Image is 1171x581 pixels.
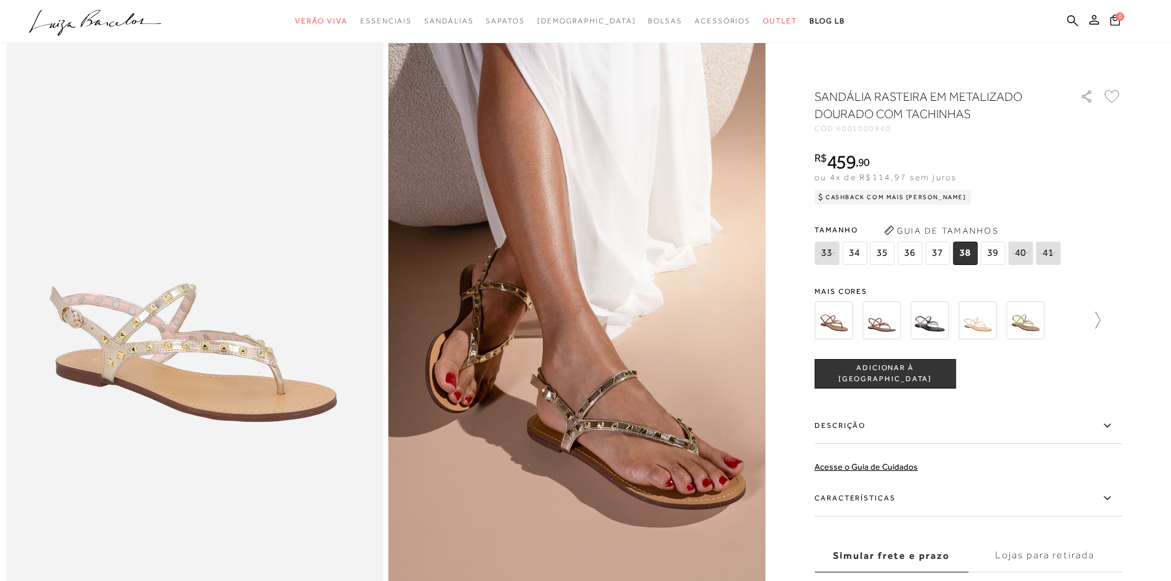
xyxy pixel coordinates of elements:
[814,88,1045,122] h1: SANDÁLIA RASTEIRA EM METALIZADO DOURADO COM TACHINHAS
[814,152,827,164] i: R$
[968,539,1122,572] label: Lojas para retirada
[897,242,922,265] span: 36
[814,288,1122,295] span: Mais cores
[424,10,473,33] a: categoryNavScreenReaderText
[827,151,856,173] span: 459
[537,10,636,33] a: noSubCategoriesText
[695,17,751,25] span: Acessórios
[858,156,870,168] span: 90
[814,462,918,472] a: Acesse o Guia de Cuidados
[648,17,682,25] span: Bolsas
[763,10,797,33] a: categoryNavScreenReaderText
[814,481,1122,516] label: Características
[295,17,348,25] span: Verão Viva
[1106,14,1124,30] button: 0
[814,190,971,205] div: Cashback com Mais [PERSON_NAME]
[295,10,348,33] a: categoryNavScreenReaderText
[842,242,867,265] span: 34
[486,17,524,25] span: Sapatos
[1036,242,1060,265] span: 41
[870,242,894,265] span: 35
[814,408,1122,444] label: Descrição
[1008,242,1033,265] span: 40
[880,221,1003,240] button: Guia de Tamanhos
[856,157,870,168] i: ,
[815,363,955,384] span: ADICIONAR À [GEOGRAPHIC_DATA]
[837,124,891,133] span: 6001000940
[814,539,968,572] label: Simular frete e prazo
[1116,12,1124,21] span: 0
[810,17,845,25] span: BLOG LB
[810,10,845,33] a: BLOG LB
[814,242,839,265] span: 33
[424,17,473,25] span: Sandálias
[925,242,950,265] span: 37
[814,125,1060,132] div: CÓD:
[1006,301,1044,339] img: SANDÁLIA RASTEIRA EM COURO VERDE PERIDOT COM TACHINHAS
[958,301,996,339] img: SANDÁLIA RASTEIRA EM COURO PRATA COM TACHINHAS
[695,10,751,33] a: categoryNavScreenReaderText
[862,301,901,339] img: SANDÁLIA RASTEIRA EM COURO CASTANHO COM TACHINHAS
[486,10,524,33] a: categoryNavScreenReaderText
[360,17,412,25] span: Essenciais
[814,221,1063,239] span: Tamanho
[980,242,1005,265] span: 39
[537,17,636,25] span: [DEMOGRAPHIC_DATA]
[360,10,412,33] a: categoryNavScreenReaderText
[814,172,956,182] span: ou 4x de R$114,97 sem juros
[953,242,977,265] span: 38
[648,10,682,33] a: categoryNavScreenReaderText
[814,359,956,389] button: ADICIONAR À [GEOGRAPHIC_DATA]
[763,17,797,25] span: Outlet
[814,301,853,339] img: SANDÁLIA RASTEIRA EM COURO CARAMELO COM TACHINHAS
[910,301,948,339] img: SANDÁLIA RASTEIRA EM COURO OFF WHITE COM TACHINHAS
